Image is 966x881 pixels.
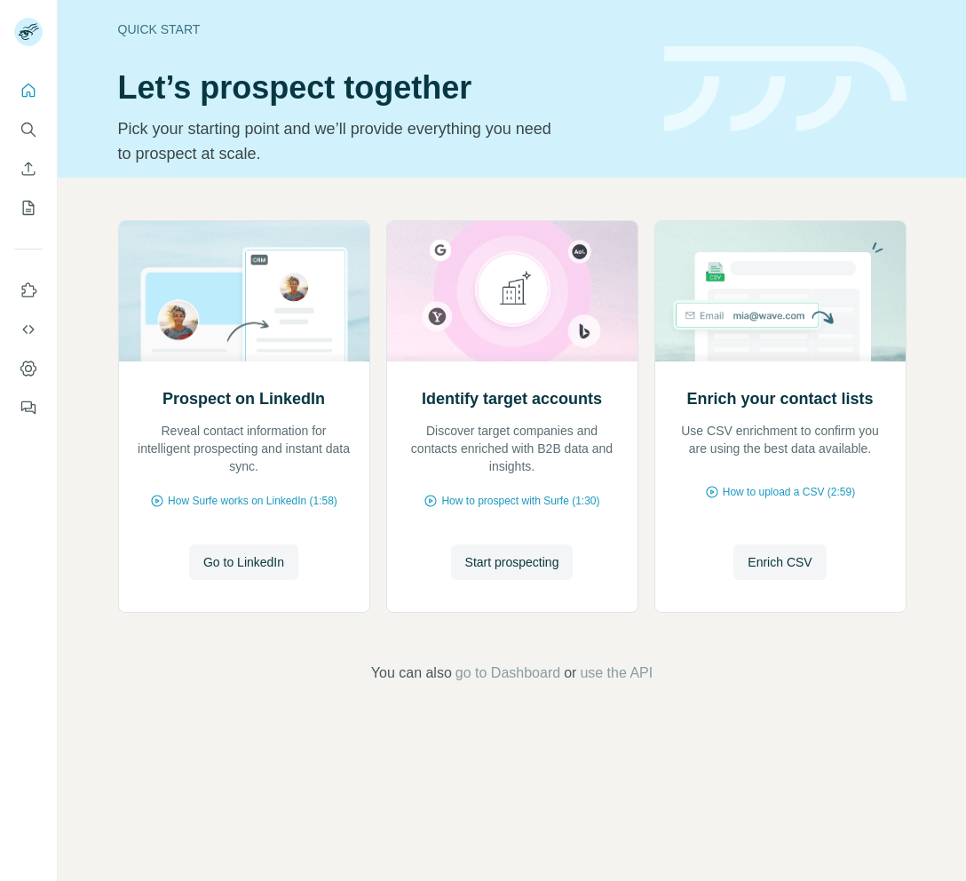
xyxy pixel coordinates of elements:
span: Go to LinkedIn [203,553,284,571]
h1: Let’s prospect together [118,70,643,106]
p: Reveal contact information for intelligent prospecting and instant data sync. [137,422,352,475]
button: Feedback [14,392,43,424]
button: Use Surfe on LinkedIn [14,274,43,306]
h2: Enrich your contact lists [686,386,873,411]
img: Prospect on LinkedIn [118,221,370,361]
p: Use CSV enrichment to confirm you are using the best data available. [673,422,888,457]
span: How to upload a CSV (2:59) [723,484,855,500]
span: How Surfe works on LinkedIn (1:58) [168,493,337,509]
button: Enrich CSV [14,153,43,185]
button: Dashboard [14,353,43,385]
span: How to prospect with Surfe (1:30) [441,493,599,509]
div: Quick start [118,20,643,38]
p: Discover target companies and contacts enriched with B2B data and insights. [405,422,620,475]
button: Start prospecting [451,544,574,580]
button: Search [14,114,43,146]
img: Enrich your contact lists [654,221,907,361]
p: Pick your starting point and we’ll provide everything you need to prospect at scale. [118,116,563,166]
button: use the API [580,663,653,684]
img: banner [664,46,907,132]
h2: Prospect on LinkedIn [162,386,325,411]
button: Quick start [14,75,43,107]
img: Identify target accounts [386,221,638,361]
h2: Identify target accounts [422,386,602,411]
button: Enrich CSV [733,544,826,580]
button: My lists [14,192,43,224]
button: go to Dashboard [455,663,560,684]
button: Use Surfe API [14,314,43,345]
button: Go to LinkedIn [189,544,298,580]
span: You can also [371,663,452,684]
span: Enrich CSV [748,553,812,571]
span: Start prospecting [465,553,559,571]
span: or [564,663,576,684]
